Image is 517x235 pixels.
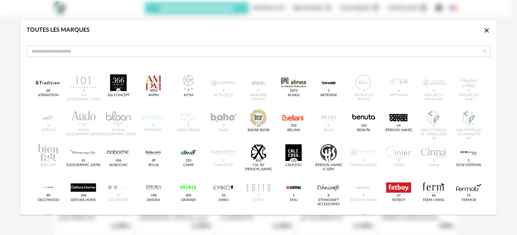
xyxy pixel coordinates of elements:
[483,28,490,33] span: Close icon
[148,163,159,167] div: Bolia
[456,163,481,167] div: DCW Editions
[80,158,86,163] span: 41
[248,128,270,132] div: Bazar Bizar
[38,198,59,202] div: Decowood
[466,193,472,198] span: 51
[245,163,273,172] div: CXL by [PERSON_NAME]
[255,158,263,163] span: 853
[147,198,160,202] div: Dmora
[148,93,159,97] div: AMPM
[79,193,87,198] span: 204
[183,163,194,167] div: CAMIF
[38,93,59,97] div: &tradition
[220,193,227,198] span: 52
[385,128,412,132] div: [PERSON_NAME]
[149,193,157,198] span: 198
[256,123,262,128] span: 15
[148,88,158,93] span: 3093
[431,193,437,198] span: 86
[27,27,90,34] div: Toutes les marques
[462,198,476,202] div: Fermob
[185,193,193,198] span: 305
[219,198,229,202] div: EMKO
[327,88,331,93] span: 1
[109,163,128,167] div: Bobochic
[107,93,130,97] div: 366 Concept
[289,88,298,93] span: 1073
[45,88,52,93] span: 68
[396,123,402,128] span: 14
[71,198,96,202] div: Defora Home
[423,198,444,202] div: Ferm Living
[290,123,298,128] span: 319
[396,193,402,198] span: 67
[290,158,298,163] span: 120
[287,128,300,132] div: Beliani
[116,88,121,93] span: 3
[320,93,337,97] div: Artemide
[45,193,52,198] span: 80
[150,158,156,163] span: 49
[290,198,298,202] div: Emu
[357,128,370,132] div: Benuta
[360,123,368,128] span: 145
[20,20,497,215] div: dialog
[187,88,191,93] span: 7
[315,198,343,206] div: Ethnicraft Accessories
[115,158,123,163] span: 436
[285,163,302,167] div: Calicosy
[327,193,331,198] span: 8
[184,93,193,97] div: AYTM
[392,198,405,202] div: Fatboy
[181,198,196,202] div: Drawer
[315,163,343,172] div: [PERSON_NAME] & Søn
[467,158,471,163] span: 1
[291,193,296,198] span: 1
[327,158,331,163] span: 1
[185,158,193,163] span: 210
[66,163,100,167] div: [GEOGRAPHIC_DATA]
[288,93,299,97] div: Alinea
